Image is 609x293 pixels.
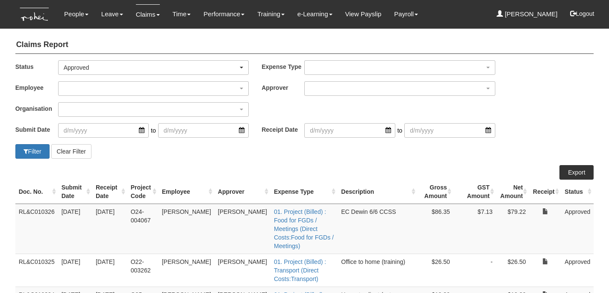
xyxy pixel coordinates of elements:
input: d/m/yyyy [304,123,395,138]
td: [PERSON_NAME] [215,204,271,254]
a: Leave [101,4,123,24]
th: Expense Type : activate to sort column ascending [271,180,338,204]
label: Expense Type [262,60,304,73]
button: Approved [58,60,249,75]
a: People [64,4,88,24]
div: Approved [64,63,238,72]
th: Doc. No. : activate to sort column ascending [15,180,58,204]
td: [PERSON_NAME] [159,204,215,254]
a: Performance [203,4,244,24]
h4: Claims Report [15,36,594,54]
td: [DATE] [58,204,92,254]
label: Organisation [15,102,58,115]
td: Approved [561,204,594,254]
td: [DATE] [92,254,127,287]
a: Payroll [394,4,418,24]
a: 01. Project (Billed) : Transport (Direct Costs:Transport) [274,258,326,282]
input: d/m/yyyy [404,123,495,138]
td: - [453,254,496,287]
a: Time [173,4,191,24]
td: Office to home (training) [338,254,418,287]
span: to [149,123,158,138]
td: [PERSON_NAME] [215,254,271,287]
td: Approved [561,254,594,287]
td: RL&C010326 [15,204,58,254]
td: $86.35 [418,204,453,254]
th: Project Code : activate to sort column ascending [127,180,159,204]
th: Net Amount : activate to sort column ascending [496,180,530,204]
a: View Payslip [345,4,382,24]
label: Employee [15,81,58,94]
th: Gross Amount : activate to sort column ascending [418,180,453,204]
td: [PERSON_NAME] [159,254,215,287]
th: Status : activate to sort column ascending [561,180,594,204]
th: Description : activate to sort column ascending [338,180,418,204]
td: RL&C010325 [15,254,58,287]
a: [PERSON_NAME] [497,4,558,24]
a: 01. Project (Billed) : Food for FGDs / Meetings (Direct Costs:Food for FGDs / Meetings) [274,208,334,249]
label: Receipt Date [262,123,304,136]
label: Submit Date [15,123,58,136]
button: Filter [15,144,50,159]
td: [DATE] [92,204,127,254]
label: Status [15,60,58,73]
a: e-Learning [297,4,332,24]
input: d/m/yyyy [158,123,249,138]
label: Approver [262,81,304,94]
span: to [395,123,405,138]
a: Export [559,165,594,180]
button: Logout [564,3,600,24]
th: GST Amount : activate to sort column ascending [453,180,496,204]
td: O24-004067 [127,204,159,254]
td: $79.22 [496,204,530,254]
button: Clear Filter [51,144,91,159]
td: $26.50 [496,254,530,287]
a: Training [257,4,285,24]
input: d/m/yyyy [58,123,149,138]
td: EC Dewin 6/6 CCSS [338,204,418,254]
th: Employee : activate to sort column ascending [159,180,215,204]
td: $7.13 [453,204,496,254]
td: $26.50 [418,254,453,287]
th: Receipt : activate to sort column ascending [529,180,561,204]
td: [DATE] [58,254,92,287]
th: Approver : activate to sort column ascending [215,180,271,204]
a: Claims [136,4,160,24]
td: O22-003262 [127,254,159,287]
th: Submit Date : activate to sort column ascending [58,180,92,204]
th: Receipt Date : activate to sort column ascending [92,180,127,204]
